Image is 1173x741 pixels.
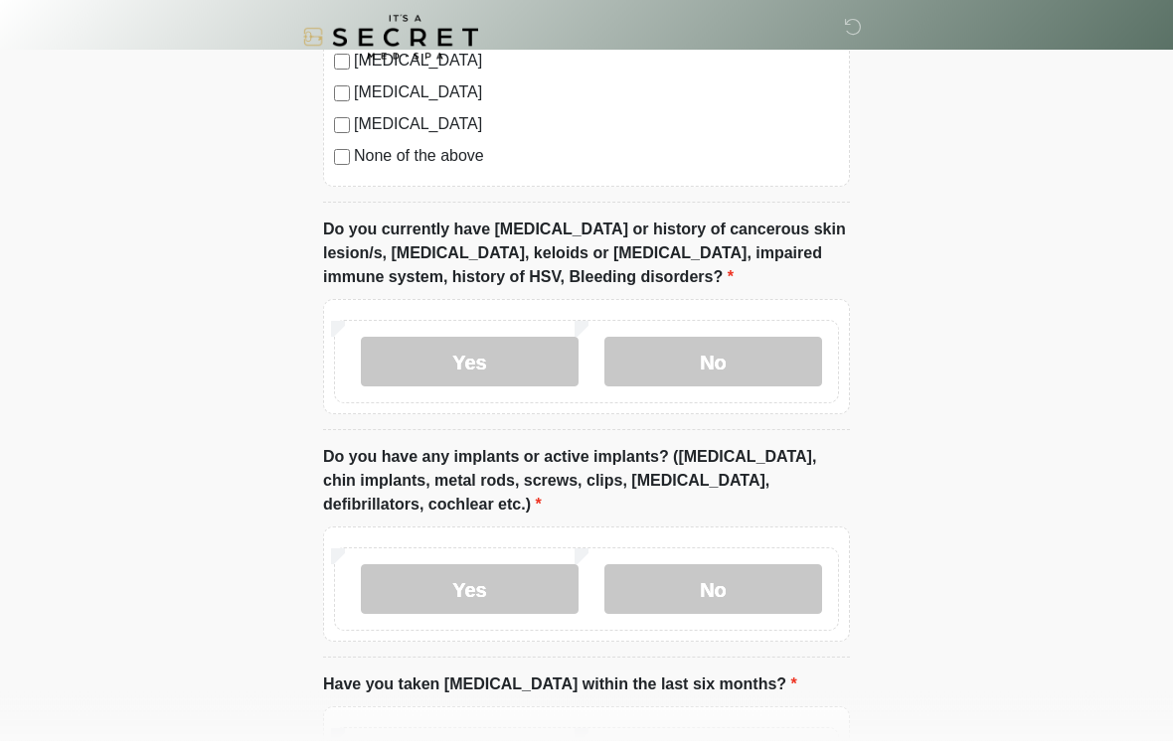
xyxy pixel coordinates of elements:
input: None of the above [334,150,350,166]
label: No [604,565,822,615]
label: Yes [361,338,579,387]
input: [MEDICAL_DATA] [334,118,350,134]
img: It's A Secret Med Spa Logo [303,15,478,60]
label: Do you currently have [MEDICAL_DATA] or history of cancerous skin lesion/s, [MEDICAL_DATA], keloi... [323,219,850,290]
label: Have you taken [MEDICAL_DATA] within the last six months? [323,673,797,697]
label: None of the above [354,145,839,169]
label: No [604,338,822,387]
label: [MEDICAL_DATA] [354,81,839,105]
label: Do you have any implants or active implants? ([MEDICAL_DATA], chin implants, metal rods, screws, ... [323,446,850,518]
input: [MEDICAL_DATA] [334,86,350,102]
label: Yes [361,565,579,615]
label: [MEDICAL_DATA] [354,113,839,137]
